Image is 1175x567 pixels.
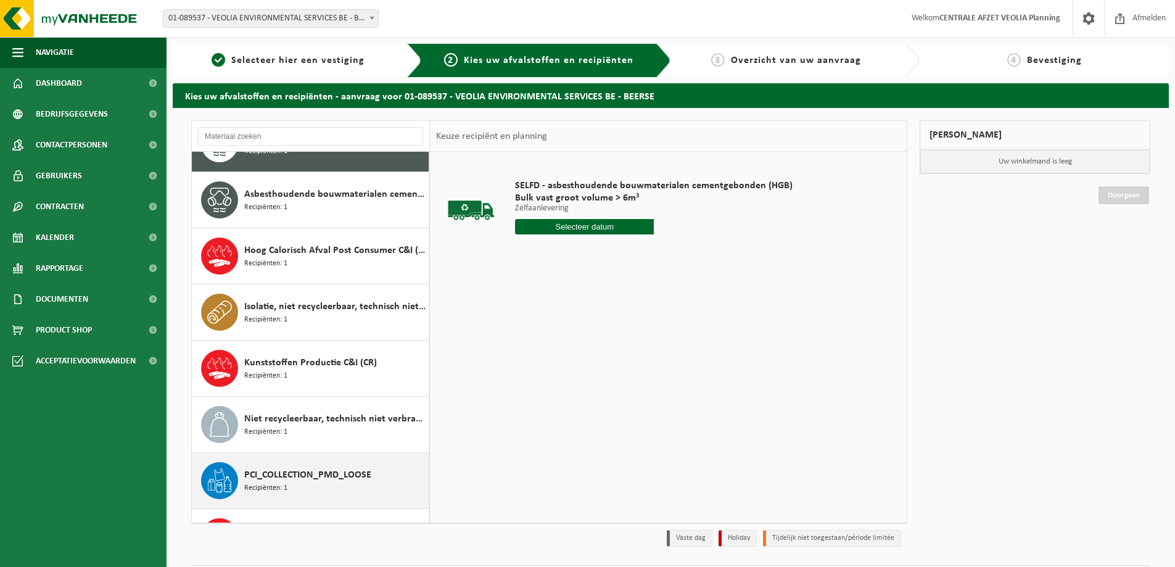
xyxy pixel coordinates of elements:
[1007,53,1021,67] span: 4
[192,228,429,284] button: Hoog Calorisch Afval Post Consumer C&I (CR) Recipiënten: 1
[244,314,287,326] span: Recipiënten: 1
[763,530,901,547] li: Tijdelijk niet toegestaan/période limitée
[36,68,82,99] span: Dashboard
[939,14,1060,23] strong: CENTRALE AFZET VEOLIA Planning
[36,222,74,253] span: Kalender
[1099,186,1149,204] a: Doorgaan
[36,160,82,191] span: Gebruikers
[920,150,1150,173] p: Uw winkelmand is leeg
[36,37,74,68] span: Navigatie
[244,355,377,370] span: Kunststoffen Productie C&I (CR)
[36,346,136,376] span: Acceptatievoorwaarden
[244,202,287,213] span: Recipiënten: 1
[36,191,84,222] span: Contracten
[731,56,861,65] span: Overzicht van uw aanvraag
[444,53,458,67] span: 2
[198,127,423,146] input: Materiaal zoeken
[36,315,92,346] span: Product Shop
[430,121,553,152] div: Keuze recipiënt en planning
[464,56,633,65] span: Kies uw afvalstoffen en recipiënten
[192,172,429,228] button: Asbesthoudende bouwmaterialen cementgebonden met isolatie(hechtgebonden) Recipiënten: 1
[244,187,426,202] span: Asbesthoudende bouwmaterialen cementgebonden met isolatie(hechtgebonden)
[515,180,793,192] span: SELFD - asbesthoudende bouwmaterialen cementgebonden (HGB)
[179,53,397,68] a: 1Selecteer hier een vestiging
[667,530,712,547] li: Vaste dag
[36,284,88,315] span: Documenten
[192,284,429,341] button: Isolatie, niet recycleerbaar, technisch niet verbrandbaar (brandbaar) Recipiënten: 1
[192,453,429,509] button: PCI_COLLECTION_PMD_LOOSE Recipiënten: 1
[244,299,426,314] span: Isolatie, niet recycleerbaar, technisch niet verbrandbaar (brandbaar)
[515,204,793,213] p: Zelfaanlevering
[244,370,287,382] span: Recipiënten: 1
[244,426,287,438] span: Recipiënten: 1
[719,530,757,547] li: Holiday
[36,130,107,160] span: Contactpersonen
[244,412,426,426] span: Niet recycleerbaar, technisch niet verbrandbaar afval (brandbaar)
[231,56,365,65] span: Selecteer hier een vestiging
[36,99,108,130] span: Bedrijfsgegevens
[163,10,378,27] span: 01-089537 - VEOLIA ENVIRONMENTAL SERVICES BE - BEERSE
[244,468,371,482] span: PCI_COLLECTION_PMD_LOOSE
[244,243,426,258] span: Hoog Calorisch Afval Post Consumer C&I (CR)
[1027,56,1082,65] span: Bevestiging
[244,258,287,270] span: Recipiënten: 1
[711,53,725,67] span: 3
[515,219,654,234] input: Selecteer datum
[212,53,225,67] span: 1
[173,83,1169,107] h2: Kies uw afvalstoffen en recipiënten - aanvraag voor 01-089537 - VEOLIA ENVIRONMENTAL SERVICES BE ...
[163,9,379,28] span: 01-089537 - VEOLIA ENVIRONMENTAL SERVICES BE - BEERSE
[192,341,429,397] button: Kunststoffen Productie C&I (CR) Recipiënten: 1
[192,397,429,453] button: Niet recycleerbaar, technisch niet verbrandbaar afval (brandbaar) Recipiënten: 1
[515,192,793,204] span: Bulk vast groot volume > 6m³
[920,120,1150,150] div: [PERSON_NAME]
[244,482,287,494] span: Recipiënten: 1
[36,253,83,284] span: Rapportage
